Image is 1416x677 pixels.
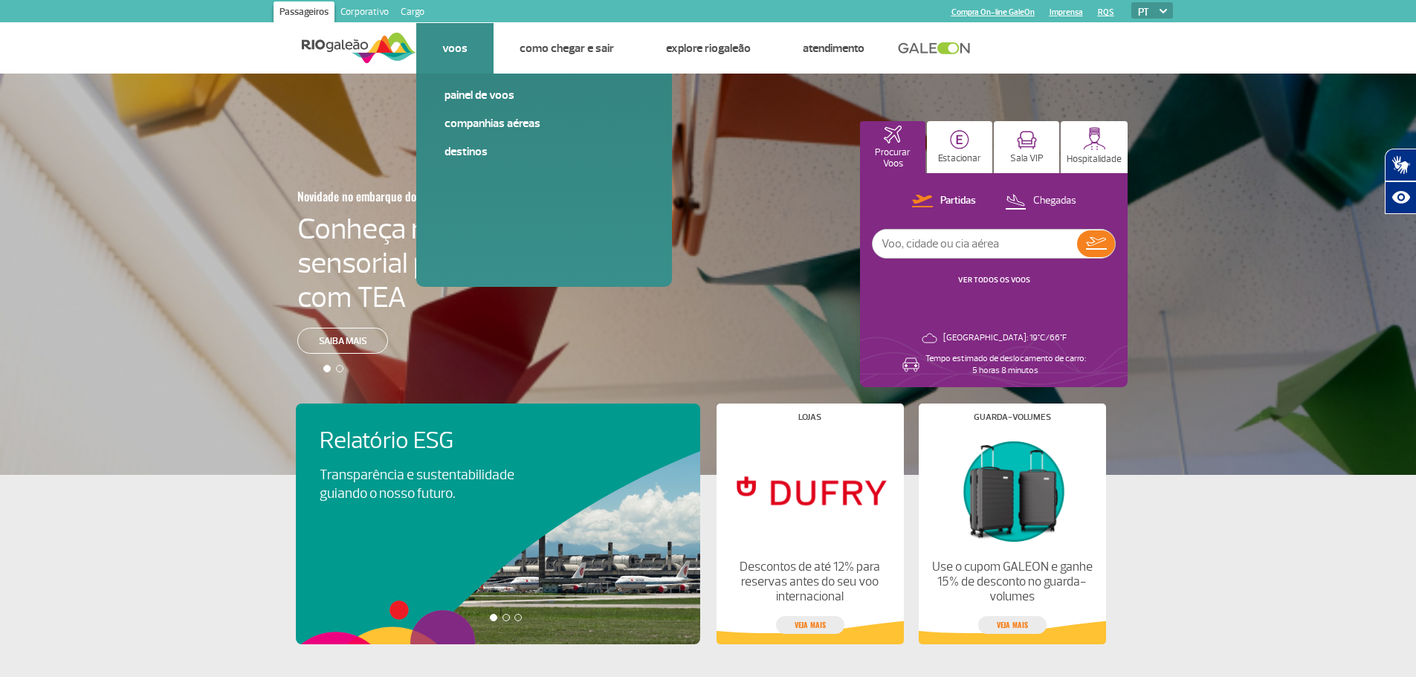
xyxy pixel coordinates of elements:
button: Partidas [908,192,980,211]
a: RQS [1098,7,1114,17]
div: Plugin de acessibilidade da Hand Talk. [1385,149,1416,214]
a: Painel de voos [444,87,644,103]
p: Chegadas [1033,194,1076,208]
button: Procurar Voos [860,121,925,173]
a: Voos [442,41,468,56]
a: veja mais [978,616,1047,634]
p: Procurar Voos [867,147,918,169]
h4: Conheça nossa sala sensorial para passageiros com TEA [297,212,618,314]
p: Partidas [940,194,976,208]
a: Corporativo [334,1,395,25]
a: Passageiros [274,1,334,25]
a: Atendimento [803,41,864,56]
button: VER TODOS OS VOOS [954,274,1035,286]
button: Sala VIP [994,121,1059,173]
p: [GEOGRAPHIC_DATA]: 19°C/66°F [943,332,1067,344]
h4: Lojas [798,413,821,421]
p: Hospitalidade [1067,154,1122,165]
a: Imprensa [1050,7,1083,17]
img: vipRoom.svg [1017,131,1037,149]
a: VER TODOS OS VOOS [958,275,1030,285]
img: Lojas [728,433,890,548]
p: Use o cupom GALEON e ganhe 15% de desconto no guarda-volumes [931,560,1093,604]
a: Companhias Aéreas [444,115,644,132]
p: Tempo estimado de deslocamento de carro: 5 horas 8 minutos [925,353,1086,377]
button: Hospitalidade [1061,121,1128,173]
a: Relatório ESGTransparência e sustentabilidade guiando o nosso futuro. [320,427,676,503]
a: Saiba mais [297,328,388,354]
h4: Relatório ESG [320,427,556,455]
a: Destinos [444,143,644,160]
h3: Novidade no embarque doméstico [297,181,546,212]
p: Descontos de até 12% para reservas antes do seu voo internacional [728,560,890,604]
img: hospitality.svg [1083,127,1106,150]
img: carParkingHome.svg [950,130,969,149]
input: Voo, cidade ou cia aérea [873,230,1077,258]
img: airplaneHomeActive.svg [884,126,902,143]
a: Como chegar e sair [520,41,614,56]
p: Transparência e sustentabilidade guiando o nosso futuro. [320,466,531,503]
p: Estacionar [938,153,981,164]
h4: Guarda-volumes [974,413,1051,421]
button: Estacionar [927,121,992,173]
a: Compra On-line GaleOn [951,7,1035,17]
a: Cargo [395,1,430,25]
button: Abrir tradutor de língua de sinais. [1385,149,1416,181]
a: Explore RIOgaleão [666,41,751,56]
a: veja mais [776,616,844,634]
p: Sala VIP [1010,153,1044,164]
button: Abrir recursos assistivos. [1385,181,1416,214]
img: Guarda-volumes [931,433,1093,548]
button: Chegadas [1000,192,1081,211]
